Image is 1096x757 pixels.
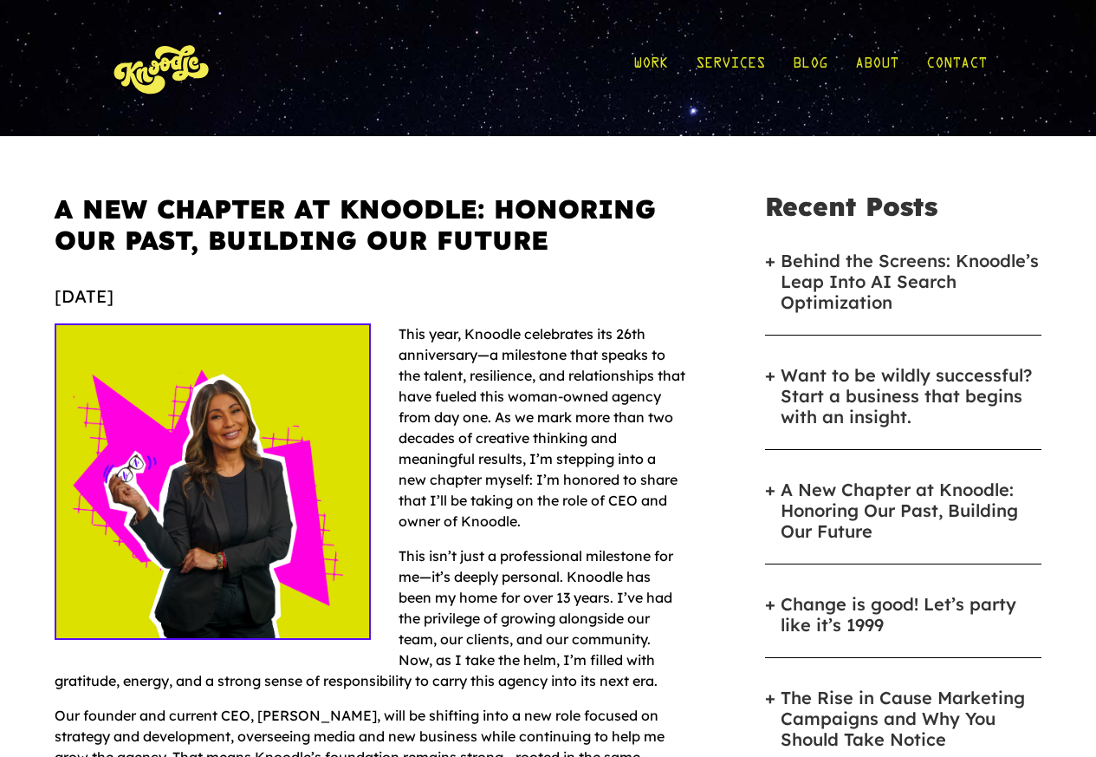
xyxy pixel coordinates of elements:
[55,323,686,545] p: This year, Knoodle celebrates its 26th anniversary—a milestone that speaks to the talent, resilie...
[793,28,827,108] a: Blog
[696,28,765,108] a: Services
[781,688,1041,750] a: The Rise in Cause Marketing Campaigns and Why You Should Take Notice
[765,193,1041,233] h5: Recent Posts
[633,28,668,108] a: Work
[855,28,898,108] a: About
[781,251,1041,313] a: Behind the Screens: Knoodle’s Leap Into AI Search Optimization
[55,284,686,310] div: [DATE]
[110,28,214,108] img: KnoLogo(yellow)
[55,193,686,270] h1: A New Chapter at Knoodle: Honoring Our Past, Building Our Future
[781,365,1041,427] a: Want to be wildly successful? Start a business that begins with an insight.
[781,480,1041,542] a: A New Chapter at Knoodle: Honoring Our Past, Building Our Future
[926,28,987,108] a: Contact
[55,545,686,705] p: This isn’t just a professional milestone for me—it’s deeply personal. Knoodle has been my home fo...
[781,594,1041,636] a: Change is good! Let’s party like it’s 1999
